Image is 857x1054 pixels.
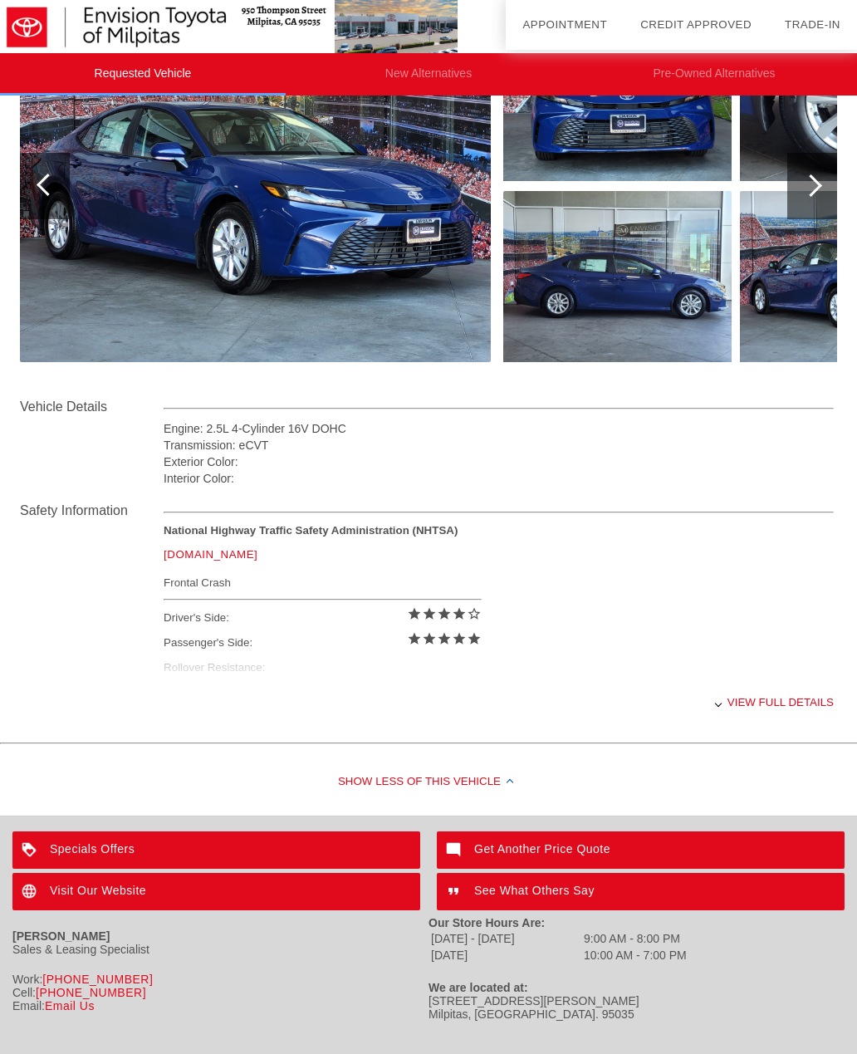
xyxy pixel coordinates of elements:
i: star [407,631,422,646]
img: ic_loyalty_white_24dp_2x.png [12,831,50,869]
a: Trade-In [785,18,840,31]
strong: National Highway Traffic Safety Administration (NHTSA) [164,524,458,537]
a: Visit Our Website [12,873,420,910]
div: [STREET_ADDRESS][PERSON_NAME] Milpitas, [GEOGRAPHIC_DATA]. 95035 [428,994,845,1021]
a: Email Us [45,999,95,1012]
a: [PHONE_NUMBER] [36,986,146,999]
div: Email: [12,999,428,1012]
div: Sales & Leasing Specialist [12,943,428,956]
div: Transmission: eCVT [164,437,834,453]
strong: [PERSON_NAME] [12,929,110,943]
strong: Our Store Hours Are: [428,916,545,929]
img: image.aspx [20,10,491,362]
img: ic_mode_comment_white_24dp_2x.png [437,831,474,869]
li: New Alternatives [286,53,571,96]
td: 9:00 AM - 8:00 PM [583,931,688,946]
strong: We are located at: [428,981,528,994]
div: Cell: [12,986,428,999]
i: star [437,606,452,621]
div: Engine: 2.5L 4-Cylinder 16V DOHC [164,420,834,437]
td: 10:00 AM - 7:00 PM [583,948,688,963]
i: star [452,631,467,646]
img: image.aspx [503,191,732,362]
i: star [422,606,437,621]
i: star [437,631,452,646]
td: [DATE] - [DATE] [430,931,581,946]
i: star_border [467,606,482,621]
div: Frontal Crash [164,572,481,593]
a: [DOMAIN_NAME] [164,548,257,561]
li: Pre-Owned Alternatives [571,53,857,96]
div: Passenger's Side: [164,630,481,655]
a: Specials Offers [12,831,420,869]
div: Driver's Side: [164,605,481,630]
i: star [452,606,467,621]
img: ic_language_white_24dp_2x.png [12,873,50,910]
div: Interior Color: [164,470,834,487]
a: Credit Approved [640,18,752,31]
i: star [407,606,422,621]
img: ic_format_quote_white_24dp_2x.png [437,873,474,910]
i: star [467,631,482,646]
a: [PHONE_NUMBER] [42,973,153,986]
div: Vehicle Details [20,397,164,417]
td: [DATE] [430,948,581,963]
div: Work: [12,973,428,986]
a: Appointment [522,18,607,31]
i: star [422,631,437,646]
div: View full details [164,682,834,723]
div: Exterior Color: [164,453,834,470]
div: Safety Information [20,501,164,521]
a: See What Others Say [437,873,845,910]
a: Get Another Price Quote [437,831,845,869]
